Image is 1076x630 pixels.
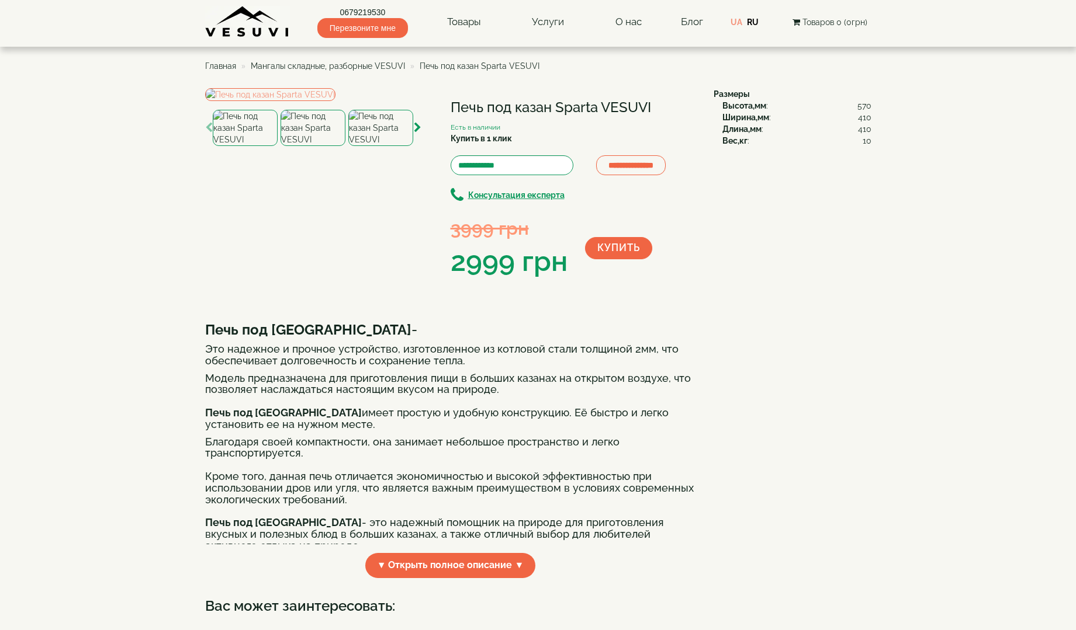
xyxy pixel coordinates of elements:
a: Товары [435,9,493,36]
b: Печь под [GEOGRAPHIC_DATA] [205,516,362,528]
span: 410 [858,112,871,123]
button: Товаров 0 (0грн) [789,16,871,29]
div: : [722,112,871,123]
a: RU [747,18,759,27]
span: Товаров 0 (0грн) [802,18,867,27]
h4: Это надежное и прочное устройство, изготовленное из котловой стали толщиной 2мм, что обеспечивает... [205,343,696,367]
a: 0679219530 [317,6,408,18]
img: Печь под казан Sparta VESUVI [205,88,335,101]
div: Печь окрашена кремнийорганической жаростойкой эмалью. Полная полимеризация, которой наступает пос... [205,311,696,544]
span: 410 [858,123,871,135]
h3: Вас может заинтересовать: [205,598,871,614]
div: 2999 грн [451,242,568,281]
img: Печь под казан Sparta VESUVI [348,110,413,146]
h4: Модель предназначена для приготовления пищи в больших казанах на открытом воздухе, что позволяет ... [205,373,696,430]
a: Мангалы складные, разборные VESUVI [251,61,405,71]
span: Печь под казан Sparta VESUVI [420,61,539,71]
div: : [722,123,871,135]
a: О нас [604,9,653,36]
b: Длина,мм [722,124,762,134]
img: Печь под казан Sparta VESUVI [213,110,278,146]
b: Размеры [714,89,750,99]
div: : [722,135,871,147]
img: Завод VESUVI [205,6,290,38]
img: Печь под казан Sparta VESUVI [281,110,345,146]
div: 3999 грн [451,215,568,241]
h1: Печь под казан Sparta VESUVI [451,100,696,115]
button: Купить [585,237,652,259]
label: Купить в 1 клик [451,133,512,144]
b: Консультация експерта [468,190,565,200]
h3: - [205,322,696,337]
span: 570 [857,100,871,112]
h4: Благодаря своей компактности, она занимает небольшое пространство и легко транспортируется. Кроме... [205,436,696,563]
b: Высота,мм [722,101,766,110]
small: Есть в наличии [451,123,500,131]
b: Печь под [GEOGRAPHIC_DATA] [205,321,411,338]
span: 10 [863,135,871,147]
b: Вес,кг [722,136,748,145]
a: Главная [205,61,236,71]
div: : [722,100,871,112]
a: Услуги [520,9,576,36]
b: Ширина,мм [722,113,769,122]
span: ▼ Открыть полное описание ▼ [365,553,536,578]
b: Печь под [GEOGRAPHIC_DATA] [205,406,362,419]
a: UA [731,18,742,27]
a: Блог [681,16,703,27]
span: Перезвоните мне [317,18,408,38]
